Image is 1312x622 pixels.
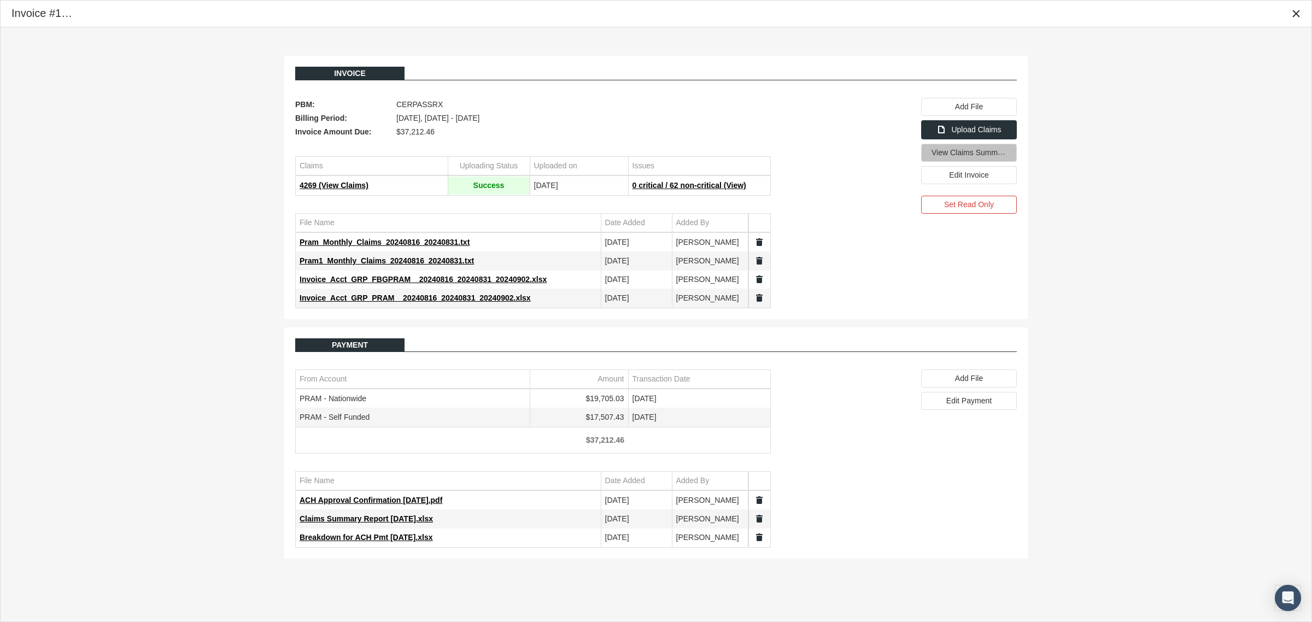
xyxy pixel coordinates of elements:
[295,471,771,548] div: Data grid
[672,252,748,271] td: [PERSON_NAME]
[448,177,530,195] td: Success
[672,491,748,510] td: [PERSON_NAME]
[676,218,710,228] div: Added By
[601,214,672,232] td: Column Date Added
[754,256,764,266] a: Split
[300,275,547,284] span: Invoice_Acct_GRP_FBGPRAM__20240816_20240831_20240902.xlsx
[601,472,672,490] td: Column Date Added
[601,510,672,529] td: [DATE]
[300,294,531,302] span: Invoice_Acct_GRP_PRAM__20240816_20240831_20240902.xlsx
[672,529,748,547] td: [PERSON_NAME]
[605,218,645,228] div: Date Added
[672,271,748,289] td: [PERSON_NAME]
[1286,4,1306,24] div: Close
[632,161,654,171] div: Issues
[672,289,748,308] td: [PERSON_NAME]
[754,495,764,505] a: Split
[601,491,672,510] td: [DATE]
[754,532,764,542] a: Split
[530,390,628,408] td: $19,705.03
[955,102,983,111] span: Add File
[1275,585,1301,611] div: Open Intercom Messenger
[632,374,690,384] div: Transaction Date
[628,370,770,389] td: Column Transaction Date
[300,161,323,171] div: Claims
[300,476,335,486] div: File Name
[944,200,994,209] span: Set Read Only
[754,274,764,284] a: Split
[921,196,1017,214] div: Set Read Only
[295,98,391,112] span: PBM:
[11,6,73,21] div: Invoice #193
[921,98,1017,116] div: Add File
[601,233,672,252] td: [DATE]
[300,374,347,384] div: From Account
[300,181,368,190] span: 4269 (View Claims)
[530,408,628,427] td: $17,507.43
[296,472,601,490] td: Column File Name
[951,125,1001,134] span: Upload Claims
[332,341,368,349] span: Payment
[448,157,530,175] td: Column Uploading Status
[605,476,645,486] div: Date Added
[300,514,433,523] span: Claims Summary Report [DATE].xlsx
[295,369,771,454] div: Data grid
[955,374,983,383] span: Add File
[296,408,530,427] td: PRAM - Self Funded
[598,374,624,384] div: Amount
[296,157,448,175] td: Column Claims
[601,271,672,289] td: [DATE]
[530,370,628,389] td: Column Amount
[396,125,435,139] span: $37,212.46
[534,435,624,445] div: $37,212.46
[396,112,479,125] span: [DATE], [DATE] - [DATE]
[672,510,748,529] td: [PERSON_NAME]
[672,472,748,490] td: Column Added By
[296,214,601,232] td: Column File Name
[295,213,771,308] div: Data grid
[534,161,577,171] div: Uploaded on
[921,392,1017,410] div: Edit Payment
[754,237,764,247] a: Split
[300,218,335,228] div: File Name
[949,171,988,179] span: Edit Invoice
[601,529,672,547] td: [DATE]
[921,166,1017,184] div: Edit Invoice
[672,233,748,252] td: [PERSON_NAME]
[530,177,628,195] td: [DATE]
[460,161,518,171] div: Uploading Status
[676,476,710,486] div: Added By
[601,252,672,271] td: [DATE]
[296,390,530,408] td: PRAM - Nationwide
[295,112,391,125] span: Billing Period:
[628,157,770,175] td: Column Issues
[300,256,474,265] span: Pram1_Monthly_Claims_20240816_20240831.txt
[932,148,1009,157] span: View Claims Summary
[754,514,764,524] a: Split
[396,98,443,112] span: CERPASSRX
[628,408,770,427] td: [DATE]
[628,390,770,408] td: [DATE]
[300,533,432,542] span: Breakdown for ACH Pmt [DATE].xlsx
[296,370,530,389] td: Column From Account
[632,181,746,190] span: 0 critical / 62 non-critical (View)
[300,238,470,247] span: Pram_Monthly_Claims_20240816_20240831.txt
[295,125,391,139] span: Invoice Amount Due:
[601,289,672,308] td: [DATE]
[921,369,1017,388] div: Add File
[921,144,1017,162] div: View Claims Summary
[300,496,442,504] span: ACH Approval Confirmation [DATE].pdf
[530,157,628,175] td: Column Uploaded on
[295,156,771,196] div: Data grid
[754,293,764,303] a: Split
[946,396,992,405] span: Edit Payment
[334,69,366,78] span: Invoice
[921,120,1017,139] div: Upload Claims
[672,214,748,232] td: Column Added By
